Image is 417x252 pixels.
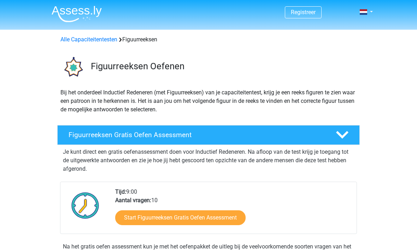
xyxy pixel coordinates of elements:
[67,188,103,223] img: Klok
[69,131,324,139] h4: Figuurreeksen Gratis Oefen Assessment
[115,210,246,225] a: Start Figuurreeksen Gratis Oefen Assessment
[63,148,354,173] p: Je kunt direct een gratis oefenassessment doen voor Inductief Redeneren. Na afloop van de test kr...
[115,188,126,195] b: Tijd:
[58,35,359,44] div: Figuurreeksen
[58,52,88,82] img: figuurreeksen
[291,9,316,16] a: Registreer
[54,125,363,145] a: Figuurreeksen Gratis Oefen Assessment
[52,6,102,22] img: Assessly
[60,88,357,114] p: Bij het onderdeel Inductief Redeneren (met Figuurreeksen) van je capaciteitentest, krijg je een r...
[115,197,151,204] b: Aantal vragen:
[110,188,356,234] div: 9:00 10
[91,61,354,72] h3: Figuurreeksen Oefenen
[60,36,117,43] a: Alle Capaciteitentesten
